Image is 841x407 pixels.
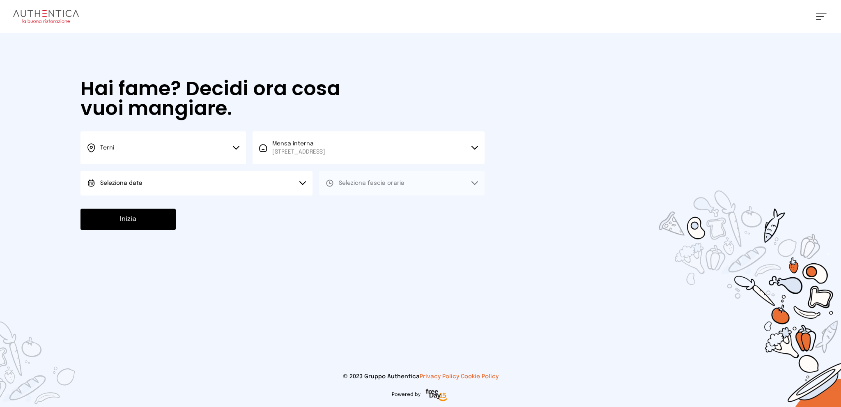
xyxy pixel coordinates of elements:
a: Cookie Policy [461,374,499,379]
img: sticker-selezione-mensa.70a28f7.png [611,143,841,407]
button: Terni [80,131,246,164]
a: Privacy Policy [420,374,459,379]
img: logo-freeday.3e08031.png [424,387,450,404]
button: Mensa interna[STREET_ADDRESS] [253,131,485,164]
button: Inizia [80,209,176,230]
button: Seleziona fascia oraria [319,171,485,195]
span: Terni [100,145,114,151]
h1: Hai fame? Decidi ora cosa vuoi mangiare. [80,79,384,118]
span: Mensa interna [272,140,325,156]
img: logo.8f33a47.png [13,10,79,23]
span: [STREET_ADDRESS] [272,148,325,156]
span: Seleziona data [100,180,142,186]
span: Powered by [392,391,420,398]
p: © 2023 Gruppo Authentica [13,373,828,381]
span: Seleziona fascia oraria [339,180,404,186]
button: Seleziona data [80,171,313,195]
